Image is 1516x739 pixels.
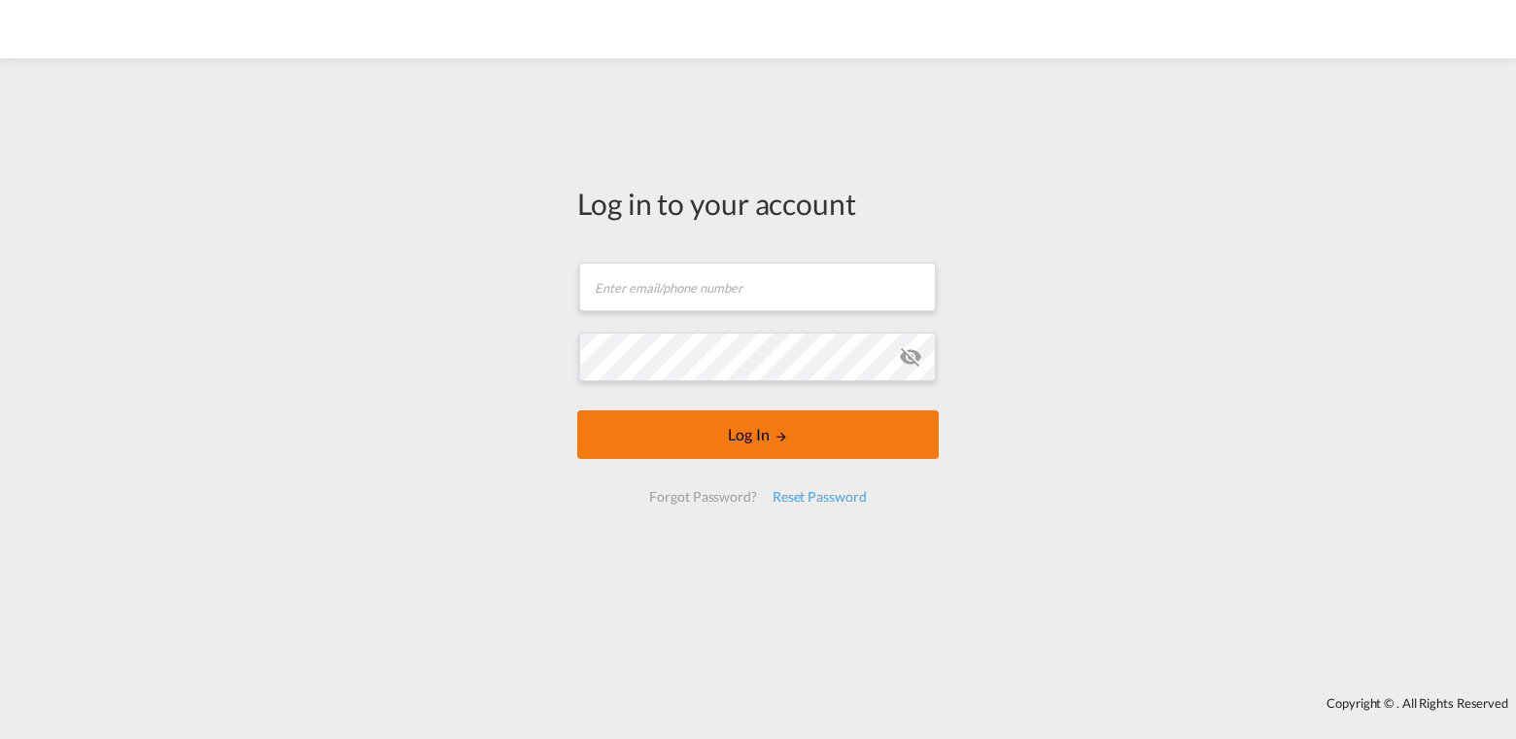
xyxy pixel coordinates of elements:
input: Enter email/phone number [579,263,936,311]
div: Log in to your account [577,183,939,224]
div: Forgot Password? [641,479,764,514]
md-icon: icon-eye-off [899,345,922,369]
button: LOGIN [577,410,939,459]
div: Reset Password [765,479,875,514]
